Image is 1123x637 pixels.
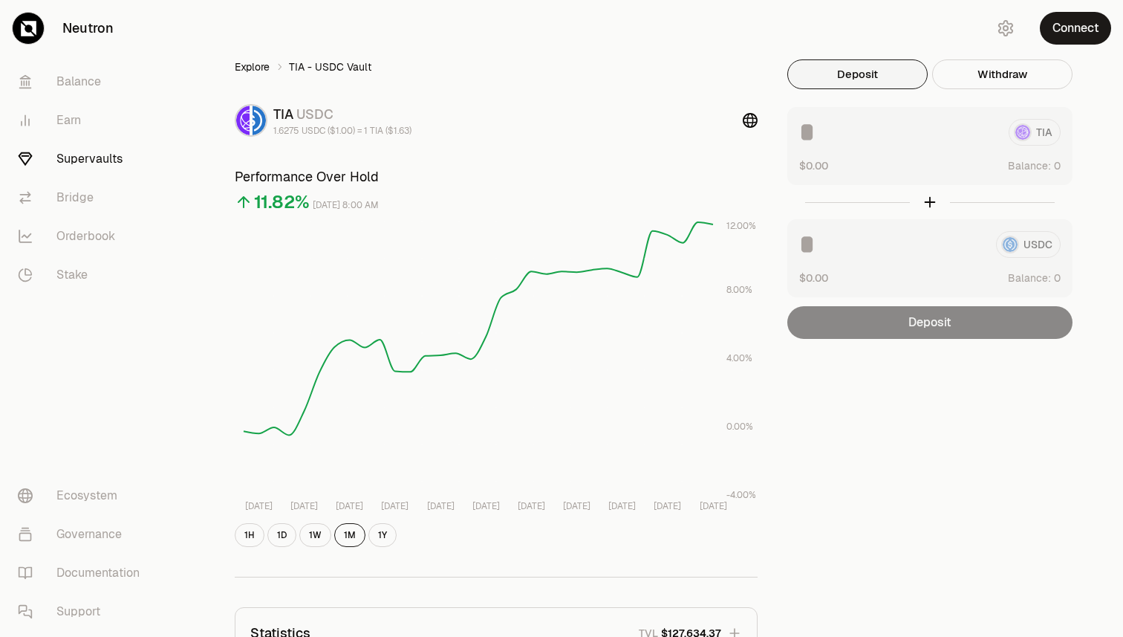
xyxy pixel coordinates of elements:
tspan: [DATE] [700,500,727,512]
img: TIA Logo [236,106,250,135]
a: Support [6,592,160,631]
img: USDC Logo [253,106,266,135]
tspan: 8.00% [726,284,752,296]
tspan: [DATE] [654,500,681,512]
tspan: 0.00% [726,421,753,433]
nav: breadcrumb [235,59,758,74]
div: TIA [273,104,411,125]
button: $0.00 [799,158,828,173]
tspan: 12.00% [726,220,756,232]
button: 1D [267,523,296,547]
button: Deposit [787,59,928,89]
button: 1M [334,523,365,547]
a: Explore [235,59,270,74]
tspan: [DATE] [381,500,408,512]
tspan: [DATE] [336,500,363,512]
tspan: [DATE] [563,500,590,512]
div: 1.6275 USDC ($1.00) = 1 TIA ($1.63) [273,125,411,137]
button: 1H [235,523,264,547]
a: Supervaults [6,140,160,178]
button: 1W [299,523,331,547]
div: 11.82% [254,190,310,214]
a: Governance [6,515,160,554]
tspan: [DATE] [427,500,455,512]
a: Bridge [6,178,160,217]
span: Balance: [1008,158,1051,173]
tspan: [DATE] [472,500,500,512]
a: Earn [6,101,160,140]
a: Balance [6,62,160,101]
button: Connect [1040,12,1111,45]
span: TIA - USDC Vault [289,59,371,74]
span: USDC [296,106,333,123]
button: 1Y [368,523,397,547]
a: Stake [6,256,160,294]
tspan: [DATE] [290,500,318,512]
tspan: 4.00% [726,352,752,364]
tspan: -4.00% [726,489,756,501]
a: Ecosystem [6,476,160,515]
button: Withdraw [932,59,1072,89]
tspan: [DATE] [518,500,545,512]
div: [DATE] 8:00 AM [313,197,379,214]
tspan: [DATE] [608,500,636,512]
a: Orderbook [6,217,160,256]
tspan: [DATE] [245,500,273,512]
span: Balance: [1008,271,1051,285]
h3: Performance Over Hold [235,166,758,187]
a: Documentation [6,554,160,592]
button: $0.00 [799,270,828,285]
